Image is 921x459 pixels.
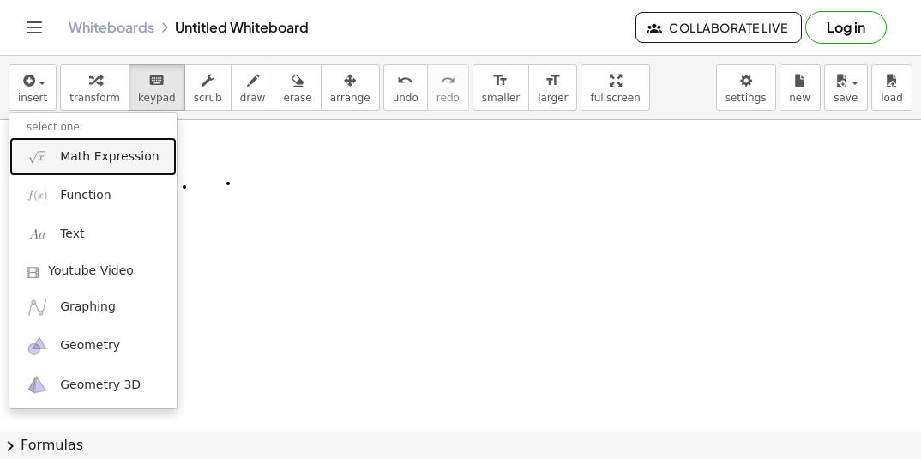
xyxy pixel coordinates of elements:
img: Aa.png [27,224,48,245]
span: redo [436,92,460,104]
span: Graphing [60,299,116,316]
span: transform [69,92,120,104]
span: draw [240,92,266,104]
span: Collaborate Live [650,20,787,35]
button: format_sizesmaller [473,64,529,111]
img: ggb-geometry.svg [27,335,48,357]
a: Function [9,176,177,214]
span: settings [725,92,767,104]
button: Toggle navigation [21,14,48,41]
button: draw [231,64,275,111]
span: arrange [330,92,370,104]
button: Collaborate Live [635,12,802,43]
button: save [824,64,868,111]
button: Log in [805,11,887,44]
button: redoredo [427,64,469,111]
button: settings [716,64,776,111]
span: insert [18,92,47,104]
button: arrange [321,64,380,111]
span: Geometry [60,337,120,354]
span: save [834,92,858,104]
button: new [780,64,821,111]
button: fullscreen [581,64,649,111]
span: smaller [482,92,520,104]
button: keyboardkeypad [129,64,185,111]
span: fullscreen [590,92,640,104]
span: Text [60,226,84,243]
button: transform [60,64,129,111]
i: format_size [492,70,509,91]
img: f_x.png [27,184,48,206]
span: new [789,92,810,104]
a: Geometry [9,327,177,365]
span: load [881,92,903,104]
a: Whiteboards [69,19,154,36]
button: load [871,64,912,111]
li: select one: [9,118,177,137]
span: undo [393,92,418,104]
span: Math Expression [60,148,159,166]
span: larger [538,92,568,104]
button: format_sizelarger [528,64,577,111]
img: ggb-3d.svg [27,374,48,396]
span: Geometry 3D [60,377,141,394]
i: keyboard [148,70,165,91]
a: Math Expression [9,137,177,176]
a: Geometry 3D [9,365,177,404]
i: format_size [545,70,561,91]
i: redo [440,70,456,91]
img: ggb-graphing.svg [27,297,48,318]
span: Function [60,187,111,204]
button: erase [274,64,321,111]
button: insert [9,64,57,111]
span: keypad [138,92,176,104]
button: scrub [184,64,232,111]
span: scrub [194,92,222,104]
span: erase [283,92,311,104]
a: Youtube Video [9,254,177,288]
img: sqrt_x.png [27,146,48,167]
button: undoundo [383,64,428,111]
span: Youtube Video [48,263,134,280]
a: Graphing [9,288,177,327]
a: Text [9,215,177,254]
i: undo [397,70,413,91]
